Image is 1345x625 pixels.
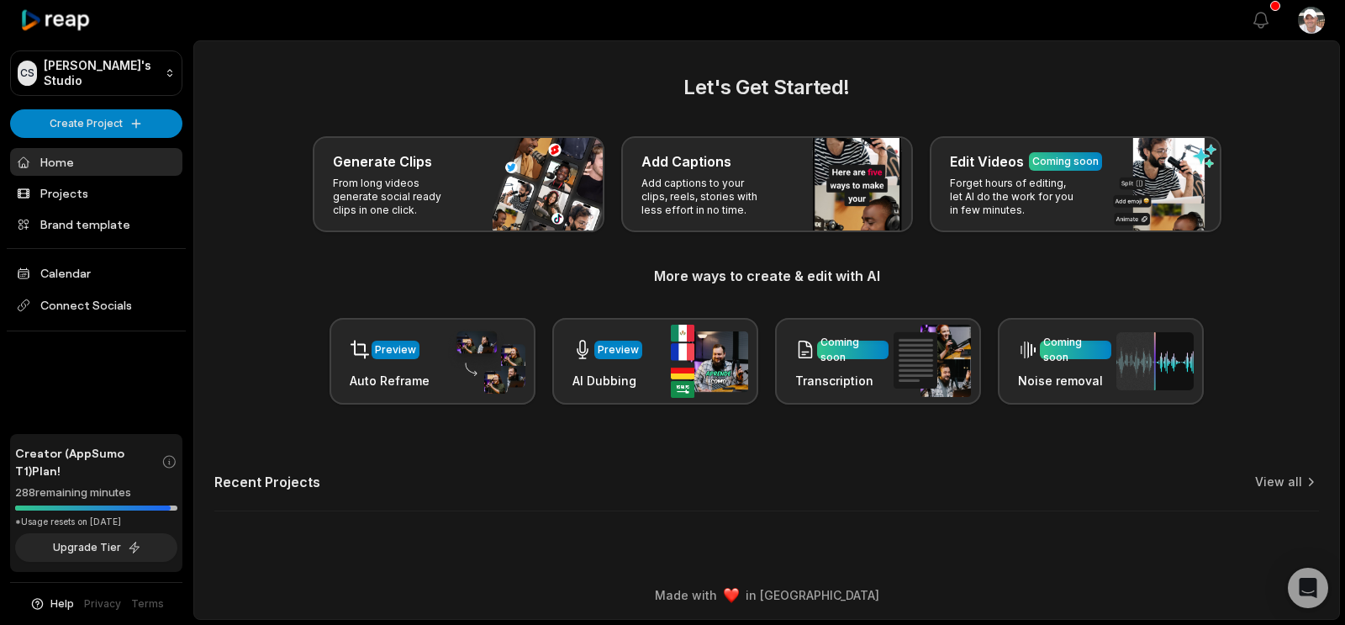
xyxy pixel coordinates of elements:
[598,342,639,358] div: Preview
[448,329,525,395] img: auto_reframe.png
[950,151,1024,172] h3: Edit Videos
[131,596,164,612] a: Terms
[44,58,158,88] p: [PERSON_NAME]'s Studio
[1116,332,1194,390] img: noise_removal.png
[820,335,885,365] div: Coming soon
[10,259,182,287] a: Calendar
[795,372,889,389] h3: Transcription
[15,444,161,479] span: Creator (AppSumo T1) Plan!
[375,342,416,358] div: Preview
[894,325,971,397] img: transcription.png
[84,596,121,612] a: Privacy
[572,372,642,389] h3: AI Dubbing
[10,179,182,207] a: Projects
[18,61,37,86] div: CS
[671,325,748,398] img: ai_dubbing.png
[10,290,182,320] span: Connect Socials
[1043,335,1108,365] div: Coming soon
[1255,474,1302,490] a: View all
[214,474,320,490] h2: Recent Projects
[1018,372,1111,389] h3: Noise removal
[950,177,1080,217] p: Forget hours of editing, let AI do the work for you in few minutes.
[350,372,430,389] h3: Auto Reframe
[10,210,182,238] a: Brand template
[333,151,432,172] h3: Generate Clips
[15,516,177,528] div: *Usage resets on [DATE]
[1032,154,1099,169] div: Coming soon
[209,586,1324,604] div: Made with in [GEOGRAPHIC_DATA]
[15,485,177,501] div: 288 remaining minutes
[333,177,463,217] p: From long videos generate social ready clips in one click.
[1288,568,1328,608] div: Open Intercom Messenger
[10,109,182,138] button: Create Project
[641,177,772,217] p: Add captions to your clips, reels, stories with less effort in no time.
[10,148,182,176] a: Home
[724,588,739,603] img: heart emoji
[29,596,74,612] button: Help
[641,151,731,172] h3: Add Captions
[214,266,1319,286] h3: More ways to create & edit with AI
[15,533,177,562] button: Upgrade Tier
[214,72,1319,103] h2: Let's Get Started!
[50,596,74,612] span: Help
